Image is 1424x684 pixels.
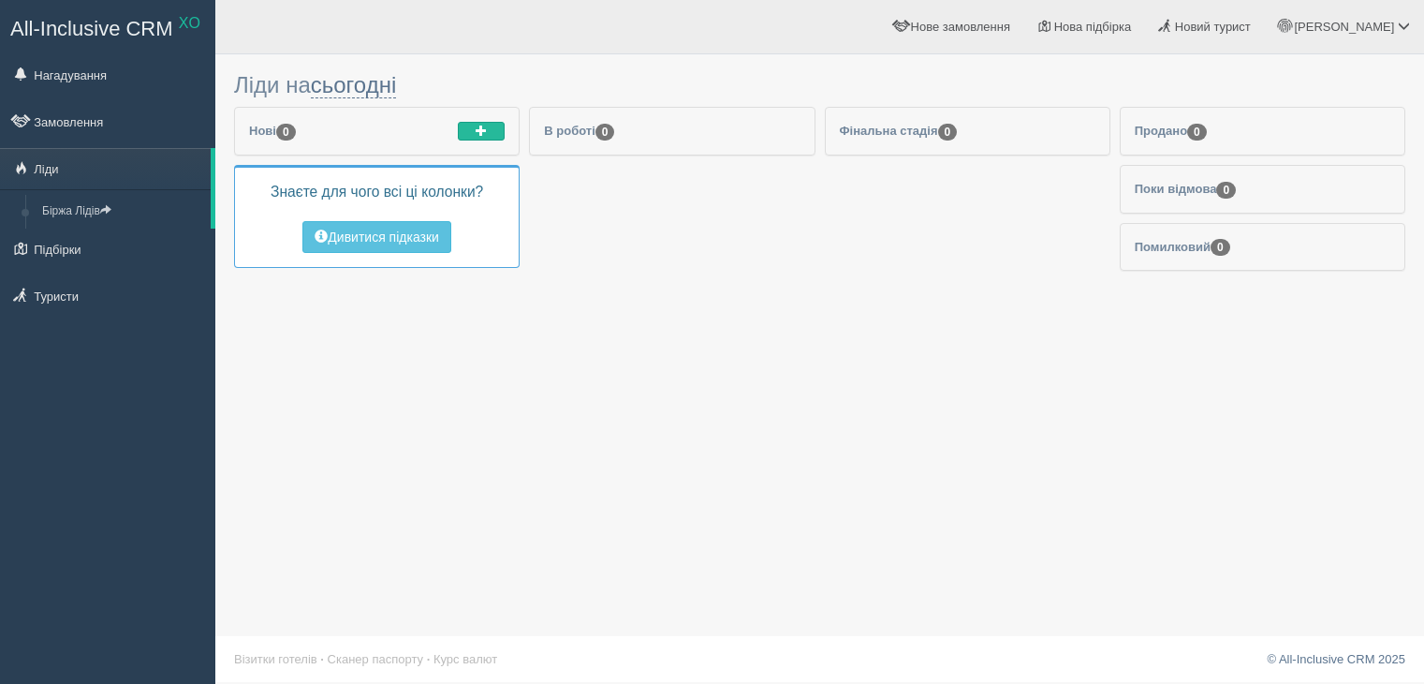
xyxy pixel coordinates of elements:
[328,652,423,666] a: Сканер паспорту
[1135,182,1236,196] span: Поки відмова
[271,184,483,200] span: Знаєте для чого всі ці колонки?
[1187,124,1207,141] span: 0
[433,652,497,666] a: Курс валют
[595,124,615,141] span: 0
[1135,240,1230,254] span: Помилковий
[1175,20,1251,34] span: Новий турист
[911,20,1010,34] span: Нове замовлення
[249,124,296,138] span: Нові
[234,73,1405,97] h3: Ліди на
[1294,20,1394,34] span: [PERSON_NAME]
[1054,20,1132,34] span: Нова підбірка
[10,17,173,40] span: All-Inclusive CRM
[179,15,200,31] sup: XO
[1135,124,1207,138] span: Продано
[840,124,958,138] span: Фінальна стадія
[276,124,296,141] span: 0
[427,652,431,666] span: ·
[1216,182,1236,199] span: 0
[302,221,451,253] button: Дивитися підказки
[544,124,614,138] span: В роботі
[1211,239,1230,256] span: 0
[938,124,958,141] span: 0
[234,652,317,666] a: Візитки готелів
[1267,652,1405,666] a: © All-Inclusive CRM 2025
[320,652,324,666] span: ·
[34,195,211,229] a: Біржа Лідів
[1,1,214,52] a: All-Inclusive CRM XO
[311,72,397,98] a: сьогодні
